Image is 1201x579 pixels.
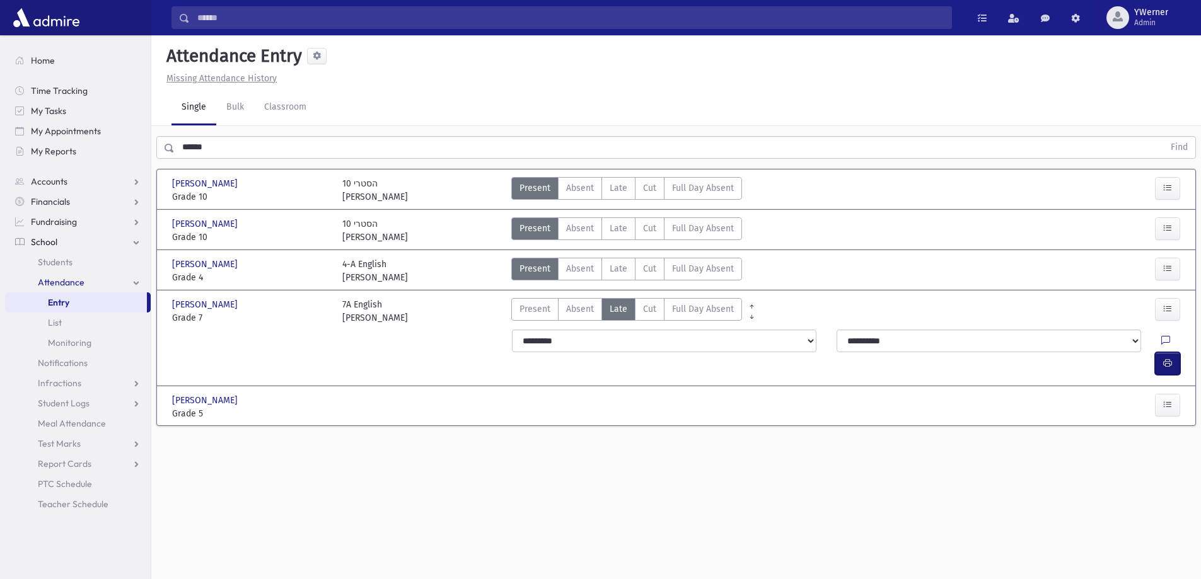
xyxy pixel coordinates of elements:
[643,222,656,235] span: Cut
[38,438,81,449] span: Test Marks
[1134,8,1168,18] span: YWerner
[672,222,734,235] span: Full Day Absent
[31,236,57,248] span: School
[10,5,83,30] img: AdmirePro
[216,90,254,125] a: Bulk
[672,262,734,275] span: Full Day Absent
[566,262,594,275] span: Absent
[254,90,316,125] a: Classroom
[566,222,594,235] span: Absent
[511,217,742,244] div: AttTypes
[5,312,151,333] a: List
[342,177,408,204] div: 10 הסטרי [PERSON_NAME]
[38,377,81,389] span: Infractions
[5,81,151,101] a: Time Tracking
[31,55,55,66] span: Home
[31,146,76,157] span: My Reports
[5,192,151,212] a: Financials
[610,302,627,316] span: Late
[566,302,594,316] span: Absent
[172,311,330,324] span: Grade 7
[38,256,73,268] span: Students
[5,212,151,232] a: Fundraising
[31,105,66,117] span: My Tasks
[48,337,91,348] span: Monitoring
[610,222,627,235] span: Late
[519,302,550,316] span: Present
[172,177,240,190] span: [PERSON_NAME]
[672,302,734,316] span: Full Day Absent
[161,45,302,67] h5: Attendance Entry
[31,176,67,187] span: Accounts
[342,217,408,244] div: 10 הסטרי [PERSON_NAME]
[38,478,92,490] span: PTC Schedule
[511,258,742,284] div: AttTypes
[172,190,330,204] span: Grade 10
[342,258,408,284] div: 4-A English [PERSON_NAME]
[5,252,151,272] a: Students
[5,141,151,161] a: My Reports
[5,413,151,433] a: Meal Attendance
[172,258,240,271] span: [PERSON_NAME]
[31,85,88,96] span: Time Tracking
[511,177,742,204] div: AttTypes
[519,181,550,195] span: Present
[566,181,594,195] span: Absent
[672,181,734,195] span: Full Day Absent
[1163,137,1195,158] button: Find
[342,298,408,324] div: 7A English [PERSON_NAME]
[610,262,627,275] span: Late
[5,50,151,71] a: Home
[38,418,106,429] span: Meal Attendance
[5,121,151,141] a: My Appointments
[5,232,151,252] a: School
[5,292,147,312] a: Entry
[171,90,216,125] a: Single
[38,357,88,369] span: Notifications
[5,101,151,121] a: My Tasks
[5,353,151,373] a: Notifications
[172,271,330,284] span: Grade 4
[31,196,70,207] span: Financials
[5,393,151,413] a: Student Logs
[610,181,627,195] span: Late
[643,262,656,275] span: Cut
[172,394,240,407] span: [PERSON_NAME]
[643,181,656,195] span: Cut
[511,298,742,324] div: AttTypes
[172,407,330,420] span: Grade 5
[5,494,151,514] a: Teacher Schedule
[5,373,151,393] a: Infractions
[31,216,77,227] span: Fundraising
[519,262,550,275] span: Present
[5,454,151,474] a: Report Cards
[190,6,951,29] input: Search
[5,433,151,454] a: Test Marks
[38,458,91,469] span: Report Cards
[519,222,550,235] span: Present
[38,398,90,409] span: Student Logs
[48,297,69,308] span: Entry
[5,333,151,353] a: Monitoring
[5,474,151,494] a: PTC Schedule
[1134,18,1168,28] span: Admin
[166,73,277,84] u: Missing Attendance History
[161,73,277,84] a: Missing Attendance History
[48,317,62,328] span: List
[38,277,84,288] span: Attendance
[5,171,151,192] a: Accounts
[5,272,151,292] a: Attendance
[643,302,656,316] span: Cut
[38,498,108,510] span: Teacher Schedule
[31,125,101,137] span: My Appointments
[172,217,240,231] span: [PERSON_NAME]
[172,298,240,311] span: [PERSON_NAME]
[172,231,330,244] span: Grade 10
